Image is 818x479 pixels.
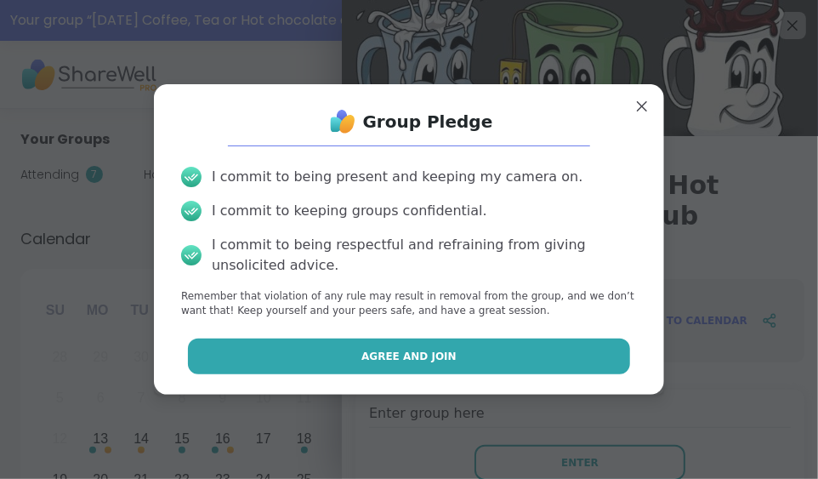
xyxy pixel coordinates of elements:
[188,339,631,374] button: Agree and Join
[181,289,637,318] p: Remember that violation of any rule may result in removal from the group, and we don’t want that!...
[361,349,457,364] span: Agree and Join
[326,105,360,139] img: ShareWell Logo
[212,201,487,221] div: I commit to keeping groups confidential.
[212,235,637,276] div: I commit to being respectful and refraining from giving unsolicited advice.
[212,167,582,187] div: I commit to being present and keeping my camera on.
[363,110,493,134] h1: Group Pledge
